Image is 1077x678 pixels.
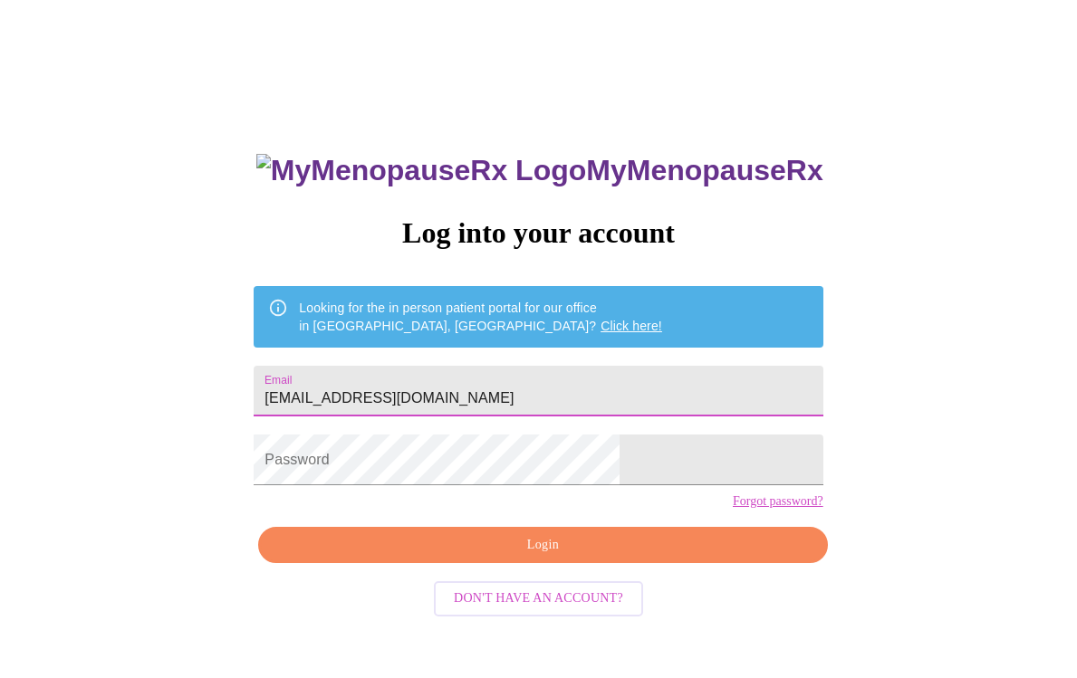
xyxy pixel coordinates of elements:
[254,216,822,250] h3: Log into your account
[429,589,648,605] a: Don't have an account?
[299,291,662,342] div: Looking for the in person patient portal for our office in [GEOGRAPHIC_DATA], [GEOGRAPHIC_DATA]?
[256,154,586,187] img: MyMenopauseRx Logo
[256,154,823,187] h3: MyMenopauseRx
[733,494,823,509] a: Forgot password?
[434,581,643,616] button: Don't have an account?
[601,319,662,333] a: Click here!
[279,534,806,557] span: Login
[454,587,623,610] span: Don't have an account?
[258,527,827,564] button: Login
